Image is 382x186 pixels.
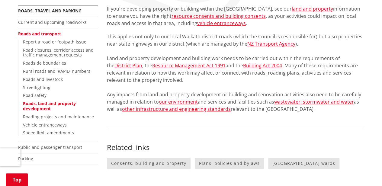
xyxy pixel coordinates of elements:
[172,13,266,19] a: resource consents and building consents
[197,20,246,27] a: vehicle entranceways
[23,130,74,136] a: Speed limit amendments
[292,5,333,12] a: land and property
[114,62,142,69] a: District Plan
[152,62,226,69] a: Resource Management Act 1991
[274,98,354,105] a: wastewater, stormwater and water
[18,8,82,14] a: Roads, travel and parking
[159,98,198,105] a: our environment
[23,76,63,82] a: Roads and livestock
[23,68,90,74] a: Rural roads and 'RAPID' numbers
[107,33,364,113] p: This applies not only to our local Waikato district roads (which the Council is responsible for) ...
[18,144,82,150] a: Public and passenger transport
[107,158,191,169] a: Consents, building and property
[18,31,61,37] a: Roads and transport
[122,106,231,112] a: other infrastructure and engineering standards
[23,60,66,66] a: Roadside boundaries
[354,161,376,182] iframe: Messenger Launcher
[23,47,94,58] a: Road closures, corridor access and traffic management requests
[23,114,94,120] a: Roading projects and maintenance
[6,173,28,186] a: Top
[107,143,364,152] h3: Related links
[23,85,50,90] a: Streetlighting
[195,158,264,169] a: Plans, policies and bylaws
[23,101,76,111] a: Roads, land and property development
[268,158,339,169] a: [GEOGRAPHIC_DATA] wards
[23,122,67,128] a: Vehicle entranceways
[23,92,47,98] a: Road safety
[107,5,364,27] p: If you're developing property or building within the [GEOGRAPHIC_DATA], see our information to en...
[247,40,295,47] a: NZ Transport Agency
[18,156,33,162] a: Parking
[243,62,282,69] a: Building Act 2004
[18,19,87,25] a: Current and upcoming roadworks
[23,39,86,45] a: Report a road or footpath issue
